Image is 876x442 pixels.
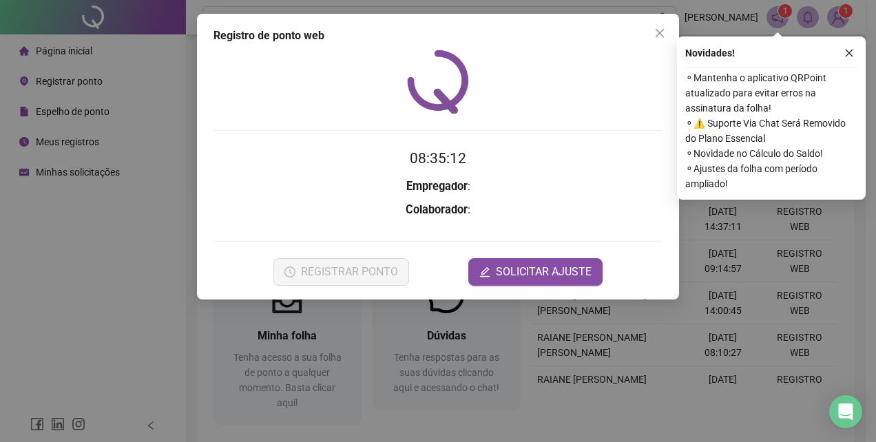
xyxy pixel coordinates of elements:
img: QRPoint [407,50,469,114]
div: Open Intercom Messenger [829,395,862,428]
button: Close [649,22,671,44]
span: ⚬ ⚠️ Suporte Via Chat Será Removido do Plano Essencial [685,116,857,146]
span: SOLICITAR AJUSTE [496,264,592,280]
h3: : [213,178,663,196]
span: edit [479,266,490,277]
span: ⚬ Mantenha o aplicativo QRPoint atualizado para evitar erros na assinatura da folha! [685,70,857,116]
div: Registro de ponto web [213,28,663,44]
h3: : [213,201,663,219]
strong: Empregador [406,180,468,193]
span: close [844,48,854,58]
strong: Colaborador [406,203,468,216]
time: 08:35:12 [410,150,466,167]
button: editSOLICITAR AJUSTE [468,258,603,286]
span: close [654,28,665,39]
span: ⚬ Novidade no Cálculo do Saldo! [685,146,857,161]
span: Novidades ! [685,45,735,61]
span: ⚬ Ajustes da folha com período ampliado! [685,161,857,191]
button: REGISTRAR PONTO [273,258,409,286]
